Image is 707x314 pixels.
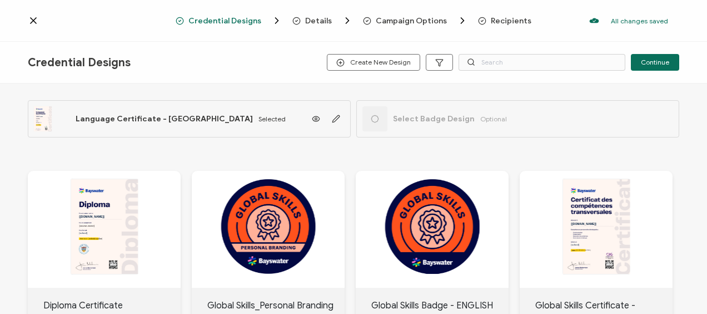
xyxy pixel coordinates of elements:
[43,299,181,312] div: Diploma Certificate
[641,59,669,66] span: Continue
[371,299,509,312] div: Global Skills Badge - ENGLISH
[258,115,286,123] span: Selected
[459,54,625,71] input: Search
[176,15,282,26] span: Credential Designs
[76,114,253,124] span: Language Certificate - [GEOGRAPHIC_DATA]
[478,17,531,25] span: Recipients
[631,54,679,71] button: Continue
[176,15,531,26] div: Breadcrumb
[393,114,475,124] span: Select Badge Design
[611,17,668,25] p: All changes saved
[305,17,332,25] span: Details
[491,17,531,25] span: Recipients
[363,15,468,26] span: Campaign Options
[207,299,345,312] div: Global Skills_Personal Branding
[28,56,131,70] span: Credential Designs
[292,15,353,26] span: Details
[651,261,707,314] iframe: Chat Widget
[376,17,447,25] span: Campaign Options
[336,58,411,67] span: Create New Design
[327,54,420,71] button: Create New Design
[480,115,507,123] span: Optional
[188,17,261,25] span: Credential Designs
